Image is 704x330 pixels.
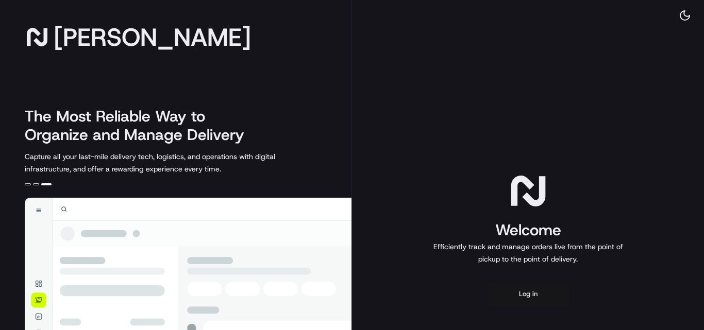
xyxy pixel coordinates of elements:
[429,220,627,240] h1: Welcome
[487,282,569,306] button: Log in
[429,240,627,265] p: Efficiently track and manage orders live from the point of pickup to the point of delivery.
[25,150,322,175] p: Capture all your last-mile delivery tech, logistics, and operations with digital infrastructure, ...
[54,27,251,47] span: [PERSON_NAME]
[25,107,256,144] h2: The Most Reliable Way to Organize and Manage Delivery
